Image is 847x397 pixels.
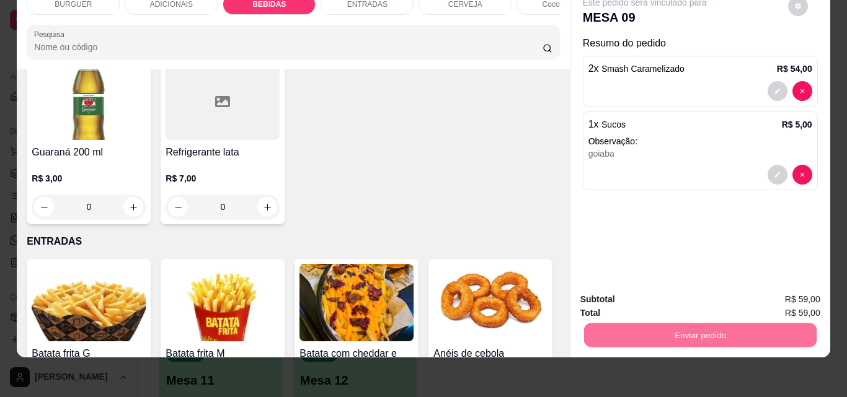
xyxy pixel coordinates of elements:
p: R$ 3,00 [32,172,146,185]
p: 1 x [588,117,626,132]
p: Observação: [588,135,812,147]
span: R$ 59,00 [785,306,820,320]
p: R$ 54,00 [777,63,812,75]
p: 2 x [588,61,685,76]
button: decrease-product-quantity [792,165,812,185]
h4: Refrigerante lata [166,145,280,160]
button: increase-product-quantity [123,197,143,217]
img: product-image [32,63,146,140]
button: decrease-product-quantity [168,197,188,217]
img: product-image [166,264,280,341]
p: Resumo do pedido [583,36,818,51]
button: decrease-product-quantity [34,197,54,217]
button: decrease-product-quantity [768,81,787,101]
button: decrease-product-quantity [768,165,787,185]
span: Sucos [601,120,626,129]
p: R$ 5,00 [782,118,812,131]
div: goiaba [588,147,812,160]
h4: Batata com cheddar e bacon [299,346,414,376]
img: product-image [299,264,414,341]
p: ENTRADAS [27,234,559,249]
h4: Anéis de cebola empanada [433,346,548,376]
p: MESA 09 [583,9,707,26]
img: product-image [32,264,146,341]
p: R$ 7,00 [166,172,280,185]
strong: Total [580,308,600,318]
label: Pesquisa [34,29,69,40]
button: decrease-product-quantity [792,81,812,101]
h4: Guaraná 200 ml [32,145,146,160]
button: Enviar pedido [583,323,816,347]
button: increase-product-quantity [257,197,277,217]
img: product-image [433,264,548,341]
h4: Batata frita M [166,346,280,361]
input: Pesquisa [34,41,543,53]
span: Smash Caramelizado [601,64,685,74]
h4: Batata frita G [32,346,146,361]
